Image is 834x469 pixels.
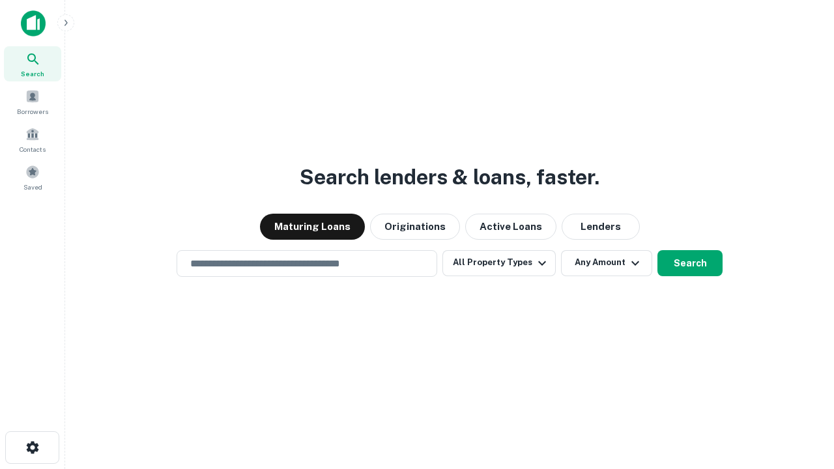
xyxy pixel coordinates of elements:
[769,365,834,427] iframe: Chat Widget
[4,84,61,119] a: Borrowers
[442,250,556,276] button: All Property Types
[4,122,61,157] a: Contacts
[465,214,556,240] button: Active Loans
[657,250,723,276] button: Search
[4,46,61,81] a: Search
[562,214,640,240] button: Lenders
[21,68,44,79] span: Search
[300,162,599,193] h3: Search lenders & loans, faster.
[4,160,61,195] a: Saved
[260,214,365,240] button: Maturing Loans
[17,106,48,117] span: Borrowers
[370,214,460,240] button: Originations
[21,10,46,36] img: capitalize-icon.png
[20,144,46,154] span: Contacts
[23,182,42,192] span: Saved
[561,250,652,276] button: Any Amount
